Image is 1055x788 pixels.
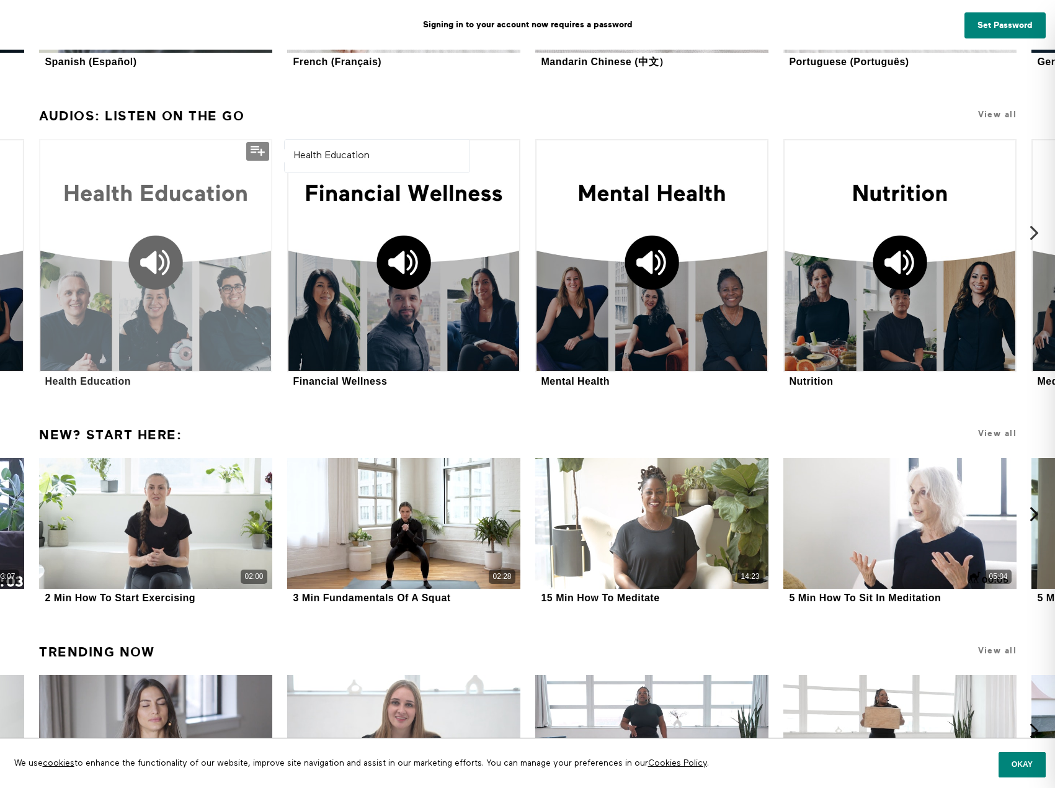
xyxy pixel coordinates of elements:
[5,748,830,779] p: We use to enhance the functionality of our website, improve site navigation and assist in our mar...
[39,458,272,606] a: 2 Min How To Start Exercising02:002 Min How To Start Exercising
[294,151,370,161] strong: Health Education
[493,571,512,582] div: 02:28
[39,103,244,129] a: Audios: Listen On the Go
[964,12,1046,38] a: Set Password
[989,571,1008,582] div: 05:04
[541,56,669,68] div: Mandarin Chinese (中文）
[541,592,659,604] div: 15 Min How To Meditate
[45,592,195,604] div: 2 Min How To Start Exercising
[246,142,269,161] button: Add to my list
[789,375,833,387] div: Nutrition
[293,375,387,387] div: Financial Wellness
[535,139,768,389] a: Mental HealthMental Health
[999,752,1046,777] button: Okay
[978,110,1017,119] a: View all
[43,759,74,768] a: cookies
[245,571,264,582] div: 02:00
[789,56,909,68] div: Portuguese (Português)
[293,56,381,68] div: French (Français)
[45,375,131,387] div: Health Education
[39,639,154,665] a: Trending Now
[39,422,182,448] a: New? Start here:
[287,458,520,606] a: 3 Min Fundamentals Of A Squat02:283 Min Fundamentals Of A Squat
[535,458,768,606] a: 15 Min How To Meditate14:2315 Min How To Meditate
[783,139,1017,389] a: NutritionNutrition
[39,139,272,389] a: Health EducationHealth Education
[9,9,1046,40] p: Signing in to your account now requires a password
[648,759,707,768] a: Cookies Policy
[45,56,136,68] div: Spanish (Español)
[741,571,760,582] div: 14:23
[783,458,1017,606] a: 5 Min How To Sit In Meditation05:045 Min How To Sit In Meditation
[978,429,1017,438] a: View all
[541,375,610,387] div: Mental Health
[293,592,450,604] div: 3 Min Fundamentals Of A Squat
[789,592,941,604] div: 5 Min How To Sit In Meditation
[978,646,1017,655] a: View all
[287,139,520,389] a: Financial WellnessFinancial Wellness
